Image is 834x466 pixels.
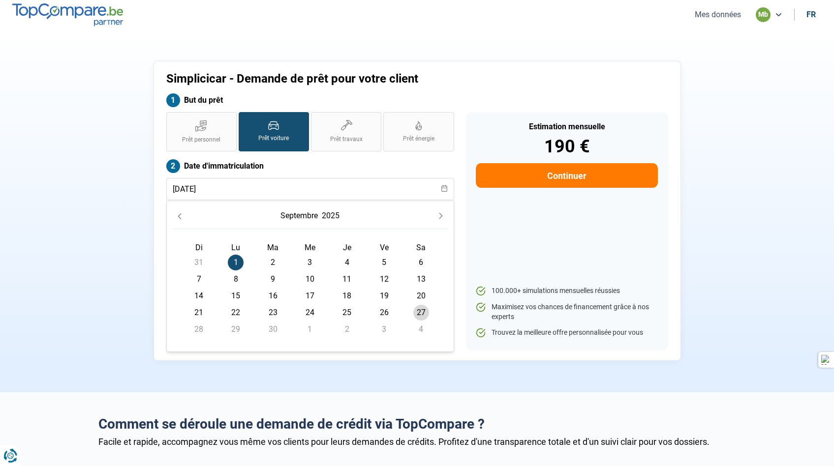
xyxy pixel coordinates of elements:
span: 3 [376,321,392,337]
td: 25 [329,304,366,321]
td: 17 [291,288,328,304]
span: 8 [228,271,244,287]
span: Di [195,243,203,252]
button: Next Month [434,209,448,223]
span: 29 [228,321,244,337]
span: 4 [339,255,355,270]
span: 19 [376,288,392,304]
td: 13 [402,271,439,288]
td: 16 [254,288,291,304]
span: 25 [339,305,355,320]
button: Choose Month [278,207,320,225]
span: 1 [228,255,244,270]
td: 23 [254,304,291,321]
span: 4 [413,321,429,337]
h1: Simplicicar - Demande de prêt pour votre client [166,72,540,86]
span: 2 [339,321,355,337]
span: 27 [413,305,429,320]
td: 4 [402,321,439,338]
span: Sa [416,243,426,252]
button: Previous Month [173,209,186,223]
li: 100.000+ simulations mensuelles réussies [476,286,657,296]
span: Ma [267,243,278,252]
td: 27 [402,304,439,321]
span: Ve [380,243,389,252]
span: 1 [302,321,318,337]
td: 14 [181,288,217,304]
td: 21 [181,304,217,321]
td: 20 [402,288,439,304]
td: 28 [181,321,217,338]
td: 12 [366,271,402,288]
span: 23 [265,305,281,320]
span: 18 [339,288,355,304]
span: Je [343,243,351,252]
div: Estimation mensuelle [476,123,657,131]
td: 6 [402,254,439,271]
span: 10 [302,271,318,287]
label: Date d'immatriculation [166,159,454,173]
span: 30 [265,321,281,337]
span: 3 [302,255,318,270]
span: 7 [191,271,207,287]
span: 9 [265,271,281,287]
span: Prêt travaux [330,135,363,144]
td: 29 [217,321,254,338]
td: 9 [254,271,291,288]
li: Maximisez vos chances de financement grâce à nos experts [476,302,657,321]
td: 24 [291,304,328,321]
span: 31 [191,255,207,270]
td: 1 [291,321,328,338]
td: 2 [254,254,291,271]
td: 18 [329,288,366,304]
span: Prêt énergie [403,135,434,143]
li: Trouvez la meilleure offre personnalisée pour vous [476,328,657,338]
td: 7 [181,271,217,288]
span: 17 [302,288,318,304]
td: 22 [217,304,254,321]
td: 19 [366,288,402,304]
td: 10 [291,271,328,288]
span: 26 [376,305,392,320]
img: TopCompare.be [12,3,123,26]
div: Choose Date [166,201,454,352]
span: Prêt voiture [258,134,289,143]
span: 15 [228,288,244,304]
div: Facile et rapide, accompagnez vous même vos clients pour leurs demandes de crédits. Profitez d'un... [98,437,736,447]
div: 190 € [476,138,657,155]
span: 5 [376,255,392,270]
div: fr [806,10,816,19]
span: Me [305,243,315,252]
td: 3 [291,254,328,271]
td: 11 [329,271,366,288]
td: 8 [217,271,254,288]
td: 4 [329,254,366,271]
span: 12 [376,271,392,287]
td: 26 [366,304,402,321]
span: 16 [265,288,281,304]
td: 1 [217,254,254,271]
h2: Comment se déroule une demande de crédit via TopCompare ? [98,416,736,433]
span: Prêt personnel [182,136,220,144]
button: Mes données [692,9,744,20]
span: 13 [413,271,429,287]
span: Lu [231,243,240,252]
td: 3 [366,321,402,338]
span: 22 [228,305,244,320]
td: 5 [366,254,402,271]
span: 24 [302,305,318,320]
td: 15 [217,288,254,304]
td: 2 [329,321,366,338]
div: mb [756,7,771,22]
span: 11 [339,271,355,287]
label: But du prêt [166,93,454,107]
span: 6 [413,255,429,270]
span: 2 [265,255,281,270]
button: Choose Year [320,207,341,225]
td: 30 [254,321,291,338]
button: Continuer [476,163,657,188]
span: 28 [191,321,207,337]
input: jj/mm/aaaa [166,178,454,200]
span: 14 [191,288,207,304]
span: 21 [191,305,207,320]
